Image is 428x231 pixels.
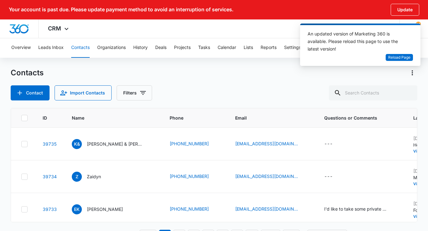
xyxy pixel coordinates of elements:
[198,38,210,58] button: Tasks
[170,115,211,121] span: Phone
[235,115,300,121] span: Email
[48,25,61,32] span: CRM
[170,140,220,148] div: Phone - (617) 331-8185 - Select to Edit Field
[235,173,309,180] div: Email - littlezaidyn9@gmail.com - Select to Edit Field
[43,115,48,121] span: ID
[391,4,419,16] button: Update
[407,68,417,78] button: Actions
[174,38,191,58] button: Projects
[218,38,236,58] button: Calendar
[324,206,398,213] div: Questions or Comments - I'd like to take some private lessons to get back into the swing of thing...
[38,38,64,58] button: Leads Inbox
[9,7,233,13] p: Your account is past due. Please update payment method to avoid an interruption of services.
[71,38,90,58] button: Contacts
[388,55,410,61] span: Reload Page
[43,207,57,212] a: Navigate to contact details page for Eric Kinzler
[261,38,277,58] button: Reports
[72,204,134,214] div: Name - Eric Kinzler - Select to Edit Field
[11,68,44,78] h1: Contacts
[87,141,143,147] p: [PERSON_NAME] & [PERSON_NAME]
[43,174,57,179] a: Navigate to contact details page for Zaidyn
[43,141,57,147] a: Navigate to contact details page for Kyle & Ryan Dicke
[11,85,50,100] button: Add Contact
[324,206,387,212] div: I'd like to take some private lessons to get back into the swing of things. I also do not have a ...
[170,140,209,147] a: [PHONE_NUMBER]
[170,206,220,213] div: Phone - (425) 837-2173 - Select to Edit Field
[72,115,145,121] span: Name
[416,22,421,27] div: notifications count
[235,206,298,212] a: [EMAIL_ADDRESS][DOMAIN_NAME]
[235,173,298,180] a: [EMAIL_ADDRESS][DOMAIN_NAME]
[324,173,344,180] div: Questions or Comments - - Select to Edit Field
[324,173,333,180] div: ---
[308,30,405,53] div: An updated version of Marketing 360 is available. Please reload this page to use the latest version!
[170,173,209,180] a: [PHONE_NUMBER]
[133,38,148,58] button: History
[11,38,31,58] button: Overview
[55,85,112,100] button: Import Contacts
[72,172,82,182] span: Z
[324,140,344,148] div: Questions or Comments - - Select to Edit Field
[399,19,428,38] div: notifications count
[117,85,152,100] button: Filters
[235,206,309,213] div: Email - ekinzler14@gmail.com - Select to Edit Field
[170,206,209,212] a: [PHONE_NUMBER]
[39,19,80,38] div: CRM
[235,140,309,148] div: Email - schan330@gmail.com - Select to Edit Field
[97,38,126,58] button: Organizations
[87,206,123,212] p: [PERSON_NAME]
[72,172,112,182] div: Name - Zaidyn - Select to Edit Field
[284,38,301,58] button: Settings
[244,38,253,58] button: Lists
[72,139,155,149] div: Name - Kyle & Ryan Dicke - Select to Edit Field
[416,22,421,27] span: 15
[87,173,101,180] p: Zaidyn
[155,38,166,58] button: Deals
[72,139,82,149] span: K&
[235,140,298,147] a: [EMAIL_ADDRESS][DOMAIN_NAME]
[170,173,220,180] div: Phone - +1 (425) 420-6742 - Select to Edit Field
[329,85,417,100] input: Search Contacts
[324,140,333,148] div: ---
[324,115,398,121] span: Questions or Comments
[72,204,82,214] span: EK
[386,54,413,61] button: Reload Page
